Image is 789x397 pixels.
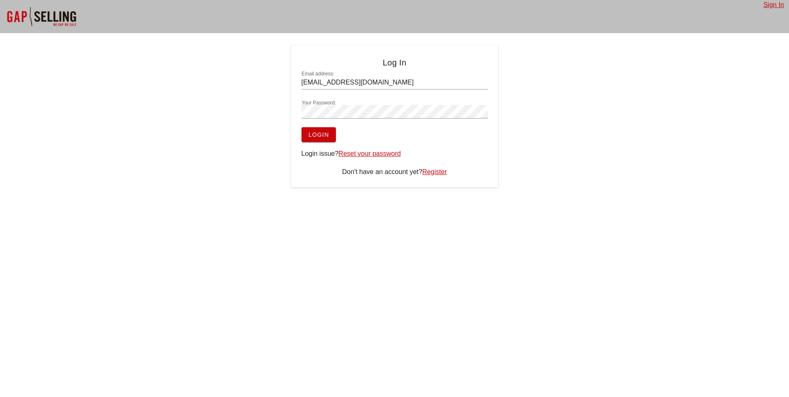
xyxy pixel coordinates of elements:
a: Sign In [763,1,784,8]
button: Login [302,127,336,142]
a: Register [422,168,447,175]
h4: Log In [302,56,488,69]
a: Reset your password [338,150,401,157]
div: Login issue? [302,149,488,159]
span: Login [308,131,329,138]
div: Don't have an account yet? [302,167,488,177]
label: Your Password: [302,100,336,106]
label: Email address: [302,71,334,77]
